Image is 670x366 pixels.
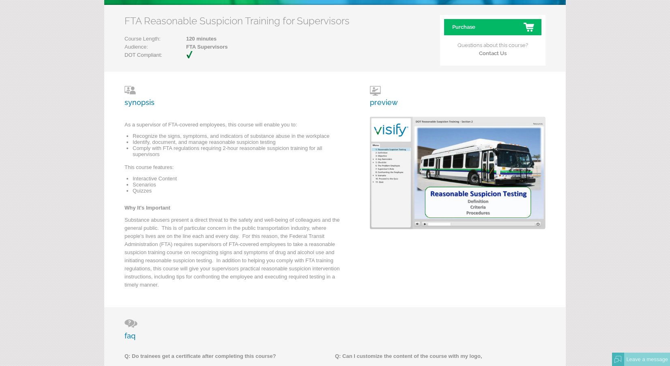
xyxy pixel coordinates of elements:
[133,139,344,145] li: Identify, document, and manage reasonable suspicion testing
[125,350,287,362] p: Q: Do trainees get a certificate after completing this course?
[125,35,228,43] p: Course Length:
[614,356,622,363] img: Offline
[133,182,344,188] li: Scenarios
[133,145,344,157] li: Comply with FTA regulations requiring 2-hour reasonable suspicion training for all supervisors
[161,43,228,51] span: FTA Supervisors
[125,163,344,176] p: This course features:
[125,205,170,211] strong: Why It's Important
[370,86,398,107] h3: preview
[125,86,344,107] h3: synopsis
[161,35,228,43] span: 120 minutes
[133,176,344,182] li: Interactive Content
[479,50,507,56] a: Contact Us
[133,133,344,139] li: Recognize the signs, symptoms, and indicators of substance abuse in the workplace
[125,43,228,51] p: Audience:
[624,353,670,366] div: Leave a message
[370,117,545,229] img: FTARS%20Screenshot.jpg
[125,15,350,27] h2: FTA Reasonable Suspicion Training for Supervisors
[125,121,344,133] p: As a supervisor of FTA-covered employees, this course will enable you to:
[133,188,344,194] li: Quizzes
[444,35,541,58] p: Questions about this course?
[125,217,339,288] span: Substance abusers present a direct threat to the safety and well-being of colleagues and the gene...
[125,319,545,340] h3: faq
[444,19,541,35] a: Purchase
[125,51,202,59] p: DOT Compliant:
